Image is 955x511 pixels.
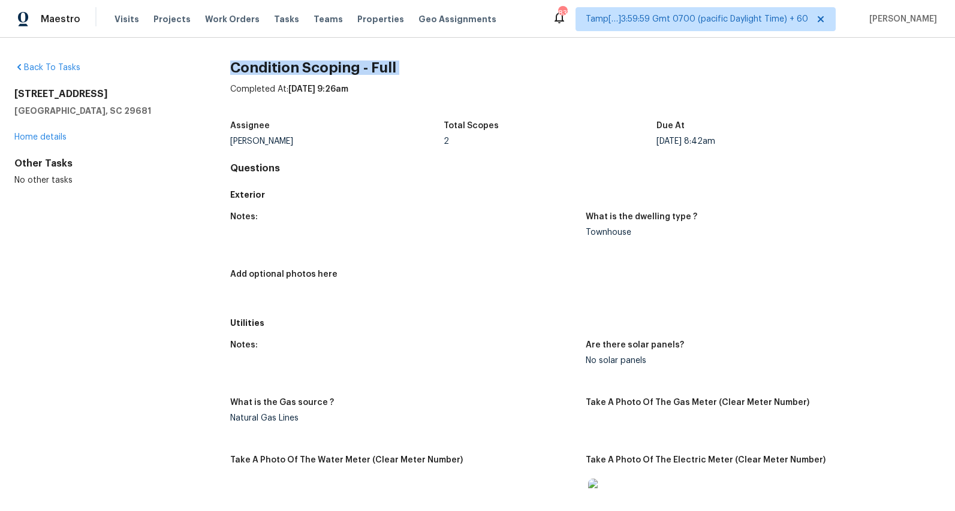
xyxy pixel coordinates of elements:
[444,122,499,130] h5: Total Scopes
[14,88,192,100] h2: [STREET_ADDRESS]
[14,105,192,117] h5: [GEOGRAPHIC_DATA], SC 29681
[230,122,270,130] h5: Assignee
[288,85,348,93] span: [DATE] 9:26am
[656,122,685,130] h5: Due At
[230,270,338,279] h5: Add optional photos here
[14,176,73,185] span: No other tasks
[205,13,260,25] span: Work Orders
[586,213,697,221] h5: What is the dwelling type ?
[230,317,941,329] h5: Utilities
[656,137,869,146] div: [DATE] 8:42am
[230,213,258,221] h5: Notes:
[274,15,299,23] span: Tasks
[153,13,191,25] span: Projects
[314,13,343,25] span: Teams
[230,137,443,146] div: [PERSON_NAME]
[864,13,937,25] span: [PERSON_NAME]
[586,356,931,365] div: No solar panels
[230,398,334,407] h5: What is the Gas source ?
[357,13,404,25] span: Properties
[230,414,576,422] div: Natural Gas Lines
[115,13,139,25] span: Visits
[230,189,941,201] h5: Exterior
[418,13,496,25] span: Geo Assignments
[558,7,567,19] div: 837
[230,62,941,74] h2: Condition Scoping - Full
[444,137,656,146] div: 2
[230,83,941,114] div: Completed At:
[586,456,826,464] h5: Take A Photo Of The Electric Meter (Clear Meter Number)
[14,133,67,141] a: Home details
[586,228,931,237] div: Townhouse
[230,456,463,464] h5: Take A Photo Of The Water Meter (Clear Meter Number)
[14,158,192,170] div: Other Tasks
[14,64,80,72] a: Back To Tasks
[230,162,941,174] h4: Questions
[41,13,80,25] span: Maestro
[230,341,258,349] h5: Notes:
[586,398,809,407] h5: Take A Photo Of The Gas Meter (Clear Meter Number)
[586,341,684,349] h5: Are there solar panels?
[586,13,808,25] span: Tamp[…]3:59:59 Gmt 0700 (pacific Daylight Time) + 60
